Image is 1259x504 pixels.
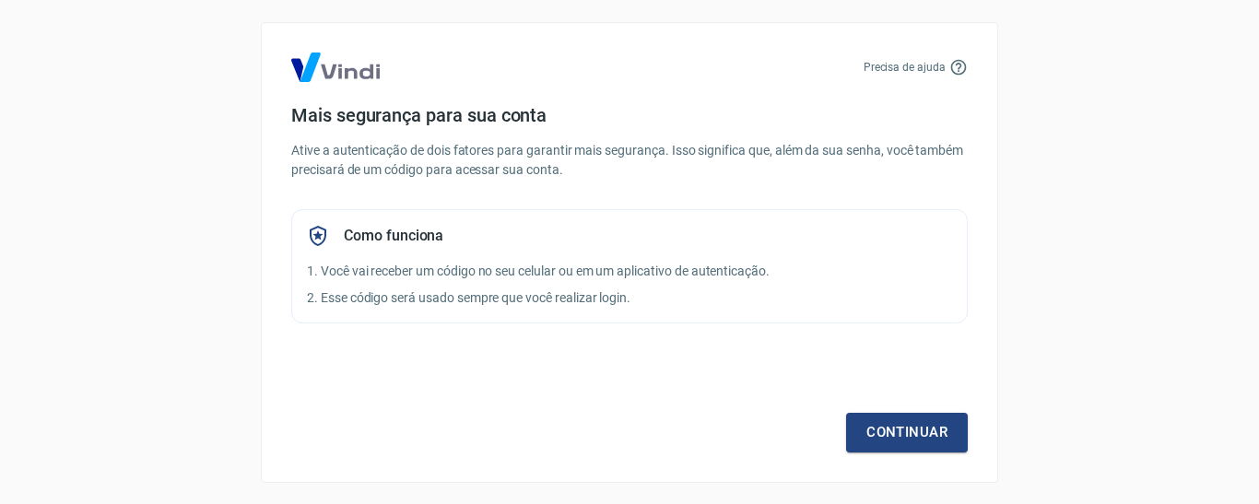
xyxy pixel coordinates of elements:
p: 2. Esse código será usado sempre que você realizar login. [307,288,952,308]
h4: Mais segurança para sua conta [291,104,968,126]
p: Precisa de ajuda [864,59,946,76]
p: 1. Você vai receber um código no seu celular ou em um aplicativo de autenticação. [307,262,952,281]
p: Ative a autenticação de dois fatores para garantir mais segurança. Isso significa que, além da su... [291,141,968,180]
h5: Como funciona [344,227,443,245]
img: Logo Vind [291,53,380,82]
a: Continuar [846,413,968,451]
